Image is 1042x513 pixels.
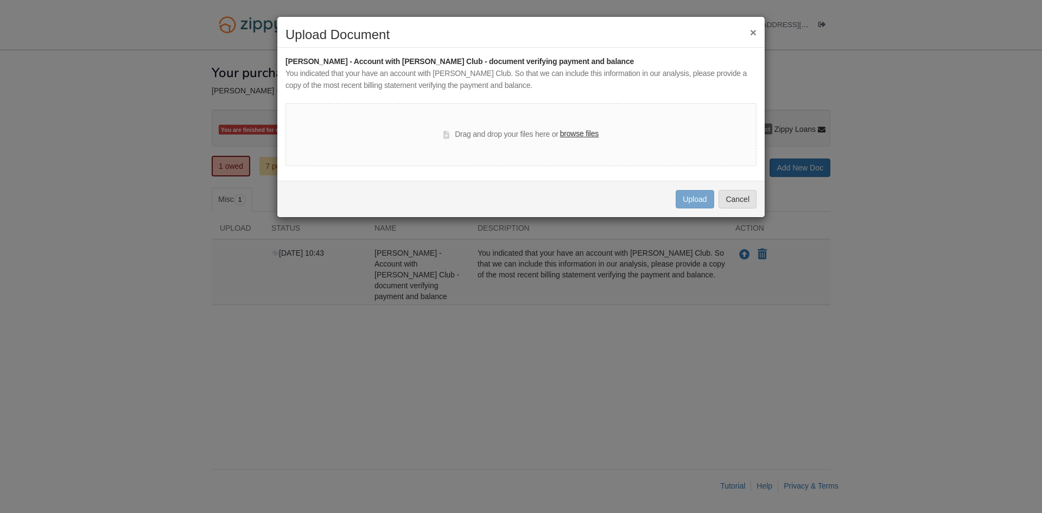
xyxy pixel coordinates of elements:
[719,190,757,208] button: Cancel
[750,27,757,38] button: ×
[285,68,757,92] div: You indicated that your have an account with [PERSON_NAME] Club. So that we can include this info...
[443,128,599,141] div: Drag and drop your files here or
[560,128,599,140] label: browse files
[676,190,714,208] button: Upload
[285,28,757,42] h2: Upload Document
[285,56,757,68] div: [PERSON_NAME] - Account with [PERSON_NAME] Club - document verifying payment and balance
